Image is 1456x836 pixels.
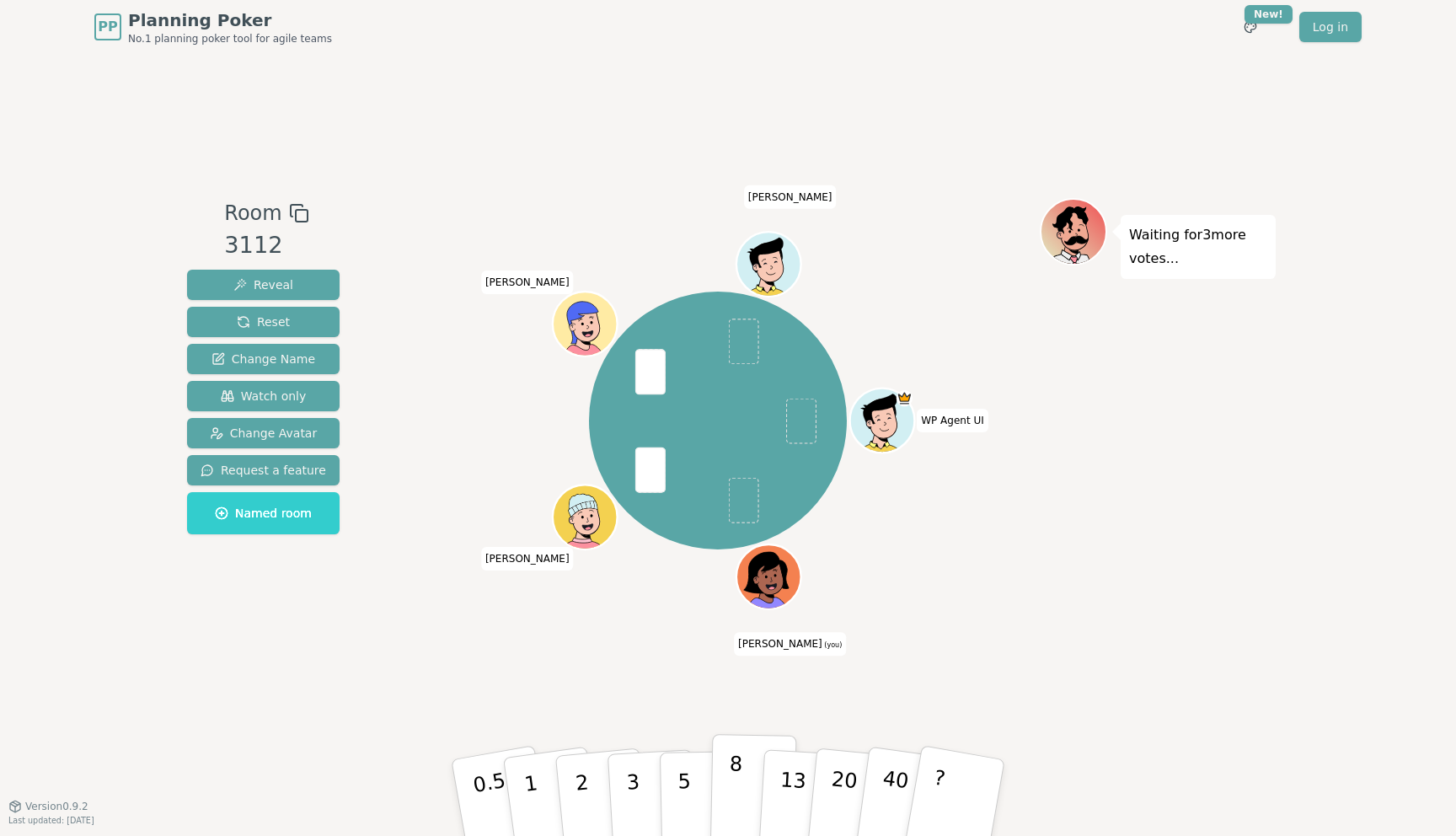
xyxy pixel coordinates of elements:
[187,307,340,337] button: Reset
[224,228,308,263] div: 3112
[481,547,574,571] span: Click to change your name
[8,800,88,813] button: Version0.9.2
[187,381,340,411] button: Watch only
[128,32,332,46] span: No.1 planning poker tool for agile teams
[128,8,332,32] span: Planning Poker
[187,418,340,448] button: Change Avatar
[237,313,290,330] span: Reset
[221,388,307,405] span: Watch only
[1299,12,1362,42] a: Log in
[211,351,315,367] span: Change Name
[8,816,94,825] span: Last updated: [DATE]
[94,8,332,46] a: PPPlanning PokerNo.1 planning poker tool for agile teams
[187,344,340,374] button: Change Name
[917,409,988,432] span: Click to change your name
[734,632,846,656] span: Click to change your name
[738,546,799,607] button: Click to change your avatar
[98,17,117,37] span: PP
[25,800,88,813] span: Version 0.9.2
[744,185,837,209] span: Click to change your name
[1129,223,1267,271] p: Waiting for 3 more votes...
[822,641,843,649] span: (you)
[896,390,912,406] span: WP Agent UI is the host
[1245,5,1293,24] div: New!
[187,270,340,300] button: Reveal
[233,276,293,293] span: Reveal
[210,425,318,442] span: Change Avatar
[187,455,340,485] button: Request a feature
[1235,12,1266,42] button: New!
[187,492,340,534] button: Named room
[201,462,326,479] span: Request a feature
[224,198,281,228] span: Room
[481,271,574,294] span: Click to change your name
[215,505,312,522] span: Named room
